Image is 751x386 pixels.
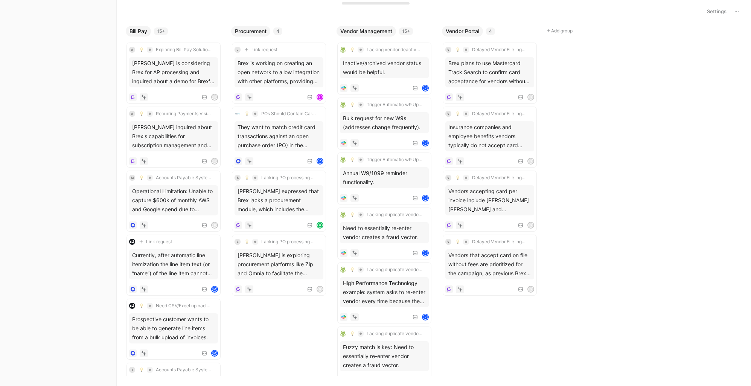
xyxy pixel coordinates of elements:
div: N [212,95,217,100]
button: 💡Trigger Automatic w9 Updates [347,155,425,164]
img: 💡 [350,157,355,162]
a: M💡Accounts Payable System Needs Improvement to Overcome Current LimitationsOperational Limitation... [126,171,221,232]
div: Z [423,140,428,146]
span: Delayed Vendor File Ingestion and Card Payment Automation [472,175,528,181]
div: M [129,175,135,181]
div: V [445,175,451,181]
img: logo [340,331,346,337]
span: Vendor Portal [446,27,479,35]
img: 💡 [245,111,249,116]
div: 15+ [154,27,168,35]
span: Trigger Automatic w9 Updates [367,102,422,108]
a: logo💡Lacking vendor deactivation featureInactive/archived vendor status would be helpful.Z [337,43,431,95]
button: Link request [242,45,280,54]
div: N [212,159,217,164]
span: Lacking duplicate vendor creation alert [367,331,422,337]
a: logoLink requestCurrently, after automatic line itemization the line item text (or “name”) of the... [126,235,221,296]
div: L [235,239,241,245]
button: 💡Recurring Payments Visibility on Dashboard [137,109,214,118]
span: Procurement [235,27,267,35]
span: Link request [146,239,172,245]
a: logo💡Trigger Automatic w9 UpdatesBulk request for new W9s (addresses change frequently).Z [337,98,431,150]
div: Bulk request for new W9s (addresses change frequently). [340,112,429,133]
div: A [129,47,135,53]
img: 💡 [455,111,460,116]
button: 💡Lacking vendor deactivation feature [347,45,425,54]
div: Z [423,195,428,201]
button: 💡Lacking duplicate vendor creation alert [347,329,425,338]
span: Delayed Vendor File Ingestion and Card Payment Automation [472,47,528,53]
button: 💡Need CSV/Excel upload for invoice payments [137,301,214,310]
a: A💡Recurring Payments Visibility on Dashboard[PERSON_NAME] inquired about Brex's capabilities for ... [126,107,221,168]
img: logo [129,239,135,245]
span: Trigger Automatic w9 Updates [367,157,422,163]
div: Procurement4 [228,23,334,302]
img: 💡 [455,240,460,244]
button: Procurement [231,26,270,37]
div: Vendors accepting card per invoice include [PERSON_NAME] [PERSON_NAME] and [PERSON_NAME]. [445,185,534,215]
a: S💡Lacking PO processing and vendor onboarding functionality[PERSON_NAME] expressed that Brex lack... [232,171,326,232]
a: A💡Exploring Bill Pay Solutions to Address Financial Management Needs[PERSON_NAME] is considering ... [126,43,221,104]
a: V💡Delayed Vendor File Ingestion and Card Payment AutomationInsurance companies and employee benef... [443,107,537,168]
span: Need CSV/Excel upload for invoice payments [156,303,212,309]
div: [PERSON_NAME] is considering Brex for AP processing and inquired about a demo for Brex's AP capab... [129,57,218,87]
a: V💡Delayed Vendor File Ingestion and Card Payment AutomationVendors accepting card per invoice inc... [443,171,537,232]
div: Vendor Portal4 [439,23,544,302]
div: S [235,175,241,181]
button: 💡Lacking duplicate vendor creation alert [347,210,425,219]
div: Need to essentially re-enter vendor creates a fraud vector. [340,222,429,243]
div: Z [423,250,428,256]
div: Vendors that accept card on file without fees are prioritized for the campaign, as previous Brex ... [445,249,534,279]
div: [PERSON_NAME] is exploring procurement platforms like Zip and Omnia to facilitate the transition ... [235,249,323,279]
span: Bill Pay [129,27,147,35]
span: Accounts Payable System Needs Improvement to Overcome Current Limitations [156,367,212,373]
div: Vendor Management15+ [334,23,439,380]
div: V [445,47,451,53]
span: Delayed Vendor File Ingestion and Card Payment Automation [472,239,528,245]
img: 💡 [139,175,144,180]
button: 💡Lacking duplicate vendor creation alert [347,265,425,274]
a: logo💡Lacking duplicate vendor creation alertHigh Performance Technology example: system asks to r... [337,262,431,323]
img: 💡 [245,240,249,244]
a: JLink requestBrex is working on creating an open network to allow integration with other platform... [232,43,326,104]
div: Bill Pay15+ [123,23,228,380]
div: D [528,95,533,100]
div: Z [317,159,323,164]
div: J [235,47,241,53]
a: V💡Delayed Vendor File Ingestion and Card Payment AutomationVendors that accept card on file witho... [443,235,537,296]
div: A [129,111,135,117]
div: D [528,223,533,228]
img: logo [340,157,346,163]
div: Z [423,314,428,320]
div: V [445,239,451,245]
button: Settings [704,6,730,17]
span: Lacking vendor deactivation feature [367,47,422,53]
div: M [212,351,217,356]
span: Lacking duplicate vendor creation alert [367,267,422,273]
img: logo [340,47,346,53]
div: L [317,95,323,100]
button: Vendor Portal [442,26,483,37]
button: 💡Lacking PO processing and vendor onboarding functionality [242,237,320,246]
span: Lacking PO processing and vendor onboarding functionality [261,239,317,245]
img: 💡 [350,267,355,272]
button: 💡Delayed Vendor File Ingestion and Card Payment Automation [453,173,530,182]
div: 15+ [399,27,413,35]
span: Accounts Payable System Needs Improvement to Overcome Current Limitations [156,175,212,181]
span: Link request [251,47,277,53]
div: D [528,287,533,292]
div: [PERSON_NAME] expressed that Brex lacks a procurement module, which includes the inability to han... [235,185,323,215]
img: 💡 [245,175,249,180]
button: Link request [137,237,175,246]
button: 💡Delayed Vendor File Ingestion and Card Payment Automation [453,109,530,118]
span: Recurring Payments Visibility on Dashboard [156,111,212,117]
button: Vendor Management [337,26,396,37]
span: Delayed Vendor File Ingestion and Card Payment Automation [472,111,528,117]
div: Insurance companies and employee benefits vendors typically do not accept card payments, but Brex... [445,121,534,151]
div: D [528,159,533,164]
img: 💡 [139,111,144,116]
img: 💡 [139,47,144,52]
button: Bill Pay [126,26,151,37]
img: 💡 [455,175,460,180]
a: V💡Delayed Vendor File Ingestion and Card Payment AutomationBrex plans to use Mastercard Track Sea... [443,43,537,104]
